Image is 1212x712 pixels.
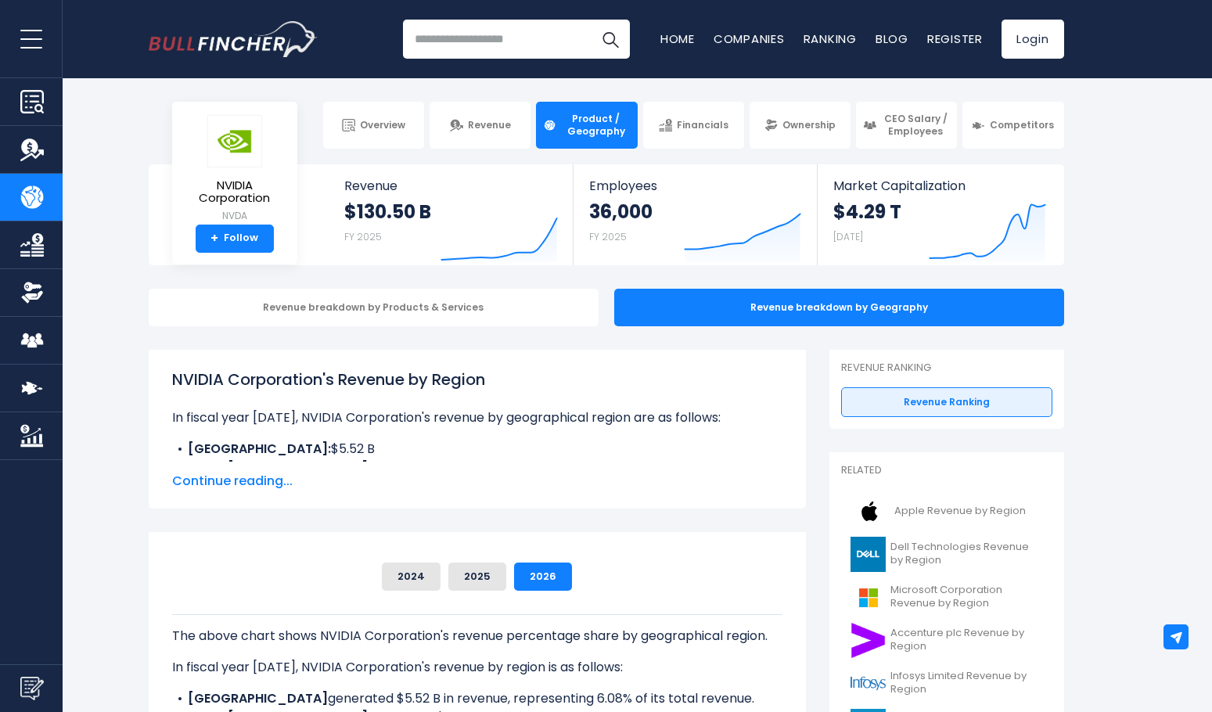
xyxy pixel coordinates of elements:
span: Competitors [990,119,1054,131]
a: Revenue $130.50 B FY 2025 [329,164,574,265]
a: Revenue Ranking [841,387,1052,417]
a: Product / Geography [536,102,637,149]
strong: $130.50 B [344,200,431,224]
b: Other [GEOGRAPHIC_DATA]: [188,458,371,476]
a: Revenue [430,102,530,149]
img: Ownership [20,281,44,304]
a: Go to homepage [149,21,317,57]
a: Market Capitalization $4.29 T [DATE] [818,164,1062,265]
li: $5.52 B [172,440,782,458]
a: Competitors [962,102,1063,149]
span: Continue reading... [172,472,782,491]
span: Product / Geography [561,113,630,137]
span: Employees [589,178,801,193]
strong: 36,000 [589,200,653,224]
a: Register [927,31,983,47]
span: Financials [677,119,728,131]
a: Ownership [750,102,851,149]
b: [GEOGRAPHIC_DATA] [188,689,328,707]
small: FY 2025 [344,230,382,243]
span: Revenue [468,119,511,131]
strong: + [210,232,218,246]
p: In fiscal year [DATE], NVIDIA Corporation's revenue by geographical region are as follows: [172,408,782,427]
p: Related [841,464,1052,477]
a: Financials [643,102,744,149]
span: NVIDIA Corporation [185,179,285,205]
a: Apple Revenue by Region [841,490,1052,533]
li: generated $5.52 B in revenue, representing 6.08% of its total revenue. [172,689,782,708]
small: [DATE] [833,230,863,243]
span: Accenture plc Revenue by Region [890,627,1043,653]
a: +Follow [196,225,274,253]
a: Accenture plc Revenue by Region [841,619,1052,662]
b: [GEOGRAPHIC_DATA]: [188,440,331,458]
span: Ownership [782,119,836,131]
a: Blog [876,31,908,47]
p: In fiscal year [DATE], NVIDIA Corporation's revenue by region is as follows: [172,658,782,677]
a: CEO Salary / Employees [856,102,957,149]
button: 2025 [448,563,506,591]
div: Revenue breakdown by Geography [614,289,1064,326]
strong: $4.29 T [833,200,901,224]
div: Revenue breakdown by Products & Services [149,289,599,326]
p: The above chart shows NVIDIA Corporation's revenue percentage share by geographical region. [172,627,782,645]
img: DELL logo [851,537,886,572]
span: Apple Revenue by Region [894,505,1026,518]
img: ACN logo [851,623,886,658]
button: Search [591,20,630,59]
span: Market Capitalization [833,178,1046,193]
li: $1.63 B [172,458,782,477]
a: NVIDIA Corporation NVDA [184,114,286,225]
button: 2026 [514,563,572,591]
img: Bullfincher logo [149,21,318,57]
span: Infosys Limited Revenue by Region [890,670,1043,696]
a: Employees 36,000 FY 2025 [574,164,817,265]
small: FY 2025 [589,230,627,243]
span: Overview [360,119,405,131]
img: MSFT logo [851,580,886,615]
a: Dell Technologies Revenue by Region [841,533,1052,576]
img: INFY logo [851,666,886,701]
p: Revenue Ranking [841,361,1052,375]
a: Ranking [804,31,857,47]
a: Overview [323,102,424,149]
img: AAPL logo [851,494,890,529]
span: Microsoft Corporation Revenue by Region [890,584,1043,610]
span: Revenue [344,178,558,193]
a: Login [1002,20,1064,59]
h1: NVIDIA Corporation's Revenue by Region [172,368,782,391]
a: Home [660,31,695,47]
button: 2024 [382,563,441,591]
a: Microsoft Corporation Revenue by Region [841,576,1052,619]
a: Infosys Limited Revenue by Region [841,662,1052,705]
a: Companies [714,31,785,47]
small: NVDA [185,209,285,223]
span: Dell Technologies Revenue by Region [890,541,1043,567]
span: CEO Salary / Employees [881,113,950,137]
